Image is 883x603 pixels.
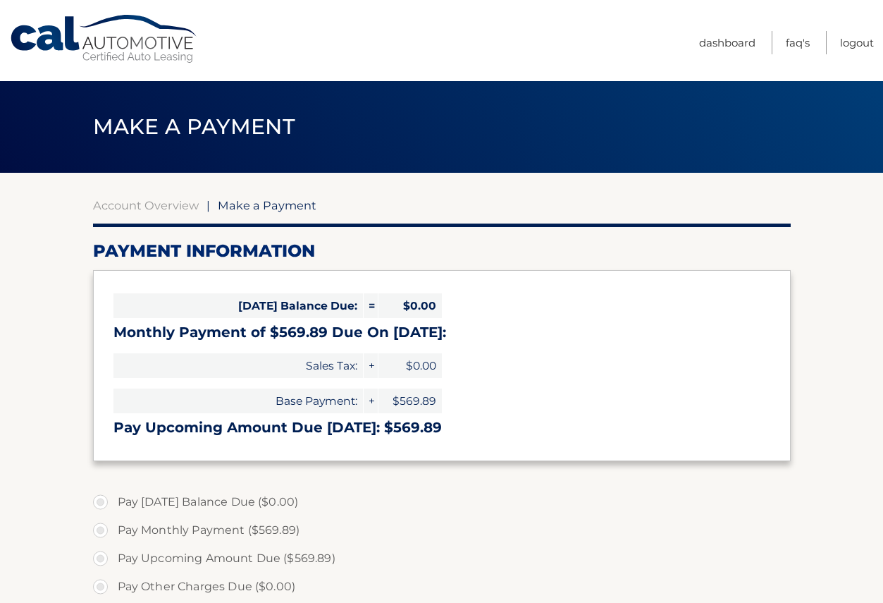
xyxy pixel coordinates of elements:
span: $0.00 [378,293,442,318]
span: Sales Tax: [113,353,363,378]
span: $0.00 [378,353,442,378]
h3: Pay Upcoming Amount Due [DATE]: $569.89 [113,419,770,437]
label: Pay Upcoming Amount Due ($569.89) [93,544,791,573]
a: Account Overview [93,198,199,212]
span: + [364,389,378,413]
a: FAQ's [786,31,810,54]
span: $569.89 [378,389,442,413]
a: Dashboard [699,31,755,54]
label: Pay [DATE] Balance Due ($0.00) [93,488,791,516]
h2: Payment Information [93,240,791,262]
span: Make a Payment [218,198,316,212]
span: | [206,198,210,212]
h3: Monthly Payment of $569.89 Due On [DATE]: [113,324,770,341]
span: [DATE] Balance Due: [113,293,363,318]
label: Pay Other Charges Due ($0.00) [93,573,791,601]
span: = [364,293,378,318]
a: Logout [840,31,874,54]
a: Cal Automotive [9,14,199,64]
span: + [364,353,378,378]
span: Make a Payment [93,114,295,140]
span: Base Payment: [113,389,363,413]
label: Pay Monthly Payment ($569.89) [93,516,791,544]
